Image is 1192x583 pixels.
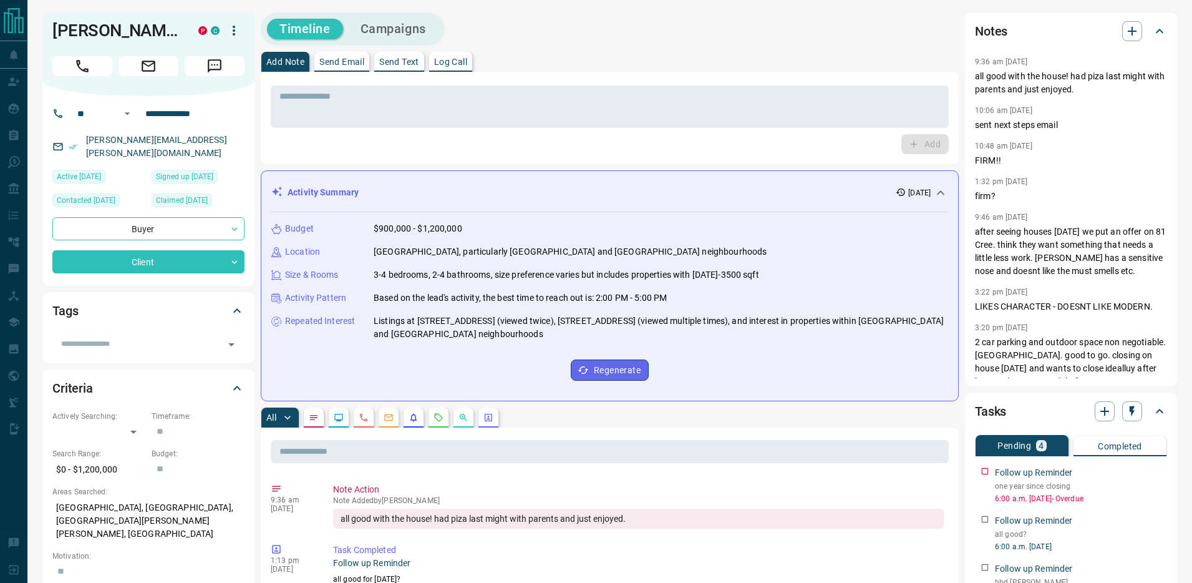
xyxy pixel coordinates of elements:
h1: [PERSON_NAME] [52,21,180,41]
p: Note Action [333,483,944,496]
p: Completed [1098,442,1142,451]
p: [GEOGRAPHIC_DATA], particularly [GEOGRAPHIC_DATA] and [GEOGRAPHIC_DATA] neighbourhoods [374,245,767,258]
p: one year since closing [995,481,1167,492]
div: Mon Aug 19 2024 [152,194,245,211]
p: Add Note [266,57,304,66]
p: LIKES CHARACTER - DOESNT LIKE MODERN. [975,300,1167,313]
div: Criteria [52,373,245,403]
svg: Lead Browsing Activity [334,413,344,423]
span: Email [119,56,178,76]
p: $0 - $1,200,000 [52,459,145,480]
div: all good with the house! had piza last might with parents and just enjoyed. [333,509,944,529]
p: Timeframe: [152,411,245,422]
p: Task Completed [333,544,944,557]
button: Regenerate [571,360,649,381]
p: 9:36 am [DATE] [975,57,1028,66]
p: all good with the house! had piza last might with parents and just enjoyed. [975,70,1167,96]
div: Tasks [975,396,1167,426]
span: Call [52,56,112,76]
p: 3:20 pm [DATE] [975,323,1028,332]
p: Repeated Interest [285,315,355,328]
svg: Notes [309,413,319,423]
h2: Criteria [52,378,93,398]
p: 9:36 am [271,496,314,504]
p: Follow up Reminder [333,557,944,570]
span: Contacted [DATE] [57,194,115,207]
p: Listings at [STREET_ADDRESS] (viewed twice), [STREET_ADDRESS] (viewed multiple times), and intere... [374,315,948,341]
div: Mon Sep 30 2024 [52,170,145,187]
p: Location [285,245,320,258]
p: Activity Summary [288,186,359,199]
svg: Calls [359,413,369,423]
p: $900,000 - $1,200,000 [374,222,462,235]
button: Campaigns [348,19,439,39]
p: [DATE] [908,187,931,198]
p: Based on the lead's activity, the best time to reach out is: 2:00 PM - 5:00 PM [374,291,667,305]
div: condos.ca [211,26,220,35]
p: [DATE] [271,504,314,513]
p: 9:46 am [DATE] [975,213,1028,222]
svg: Requests [434,413,443,423]
p: Budget: [152,448,245,459]
p: Log Call [434,57,467,66]
span: Message [185,56,245,76]
div: Client [52,250,245,273]
p: Search Range: [52,448,145,459]
svg: Listing Alerts [409,413,419,423]
div: Buyer [52,217,245,240]
p: 10:06 am [DATE] [975,106,1032,115]
p: after seeing houses [DATE] we put an offer on 81 Cree. think they want something that needs a lit... [975,225,1167,278]
p: sent next steps email [975,119,1167,132]
p: 10:48 am [DATE] [975,142,1032,150]
div: Tags [52,296,245,326]
p: Areas Searched: [52,486,245,497]
p: Activity Pattern [285,291,346,305]
svg: Opportunities [458,413,468,423]
p: 1:32 pm [DATE] [975,177,1028,186]
svg: Emails [384,413,394,423]
h2: Notes [975,21,1007,41]
p: Send Text [379,57,419,66]
p: Note Added by [PERSON_NAME] [333,496,944,505]
p: Size & Rooms [285,268,339,282]
div: Activity Summary[DATE] [271,181,948,204]
p: 1:13 pm [271,556,314,565]
span: Claimed [DATE] [156,194,208,207]
p: FIRM!! [975,154,1167,167]
p: Follow up Reminder [995,562,1072,576]
p: Follow up Reminder [995,514,1072,527]
p: 2 car parking and outdoor space non negotiable. [GEOGRAPHIC_DATA]. good to go. closing on house [... [975,336,1167,388]
button: Open [120,106,135,121]
p: 3-4 bedrooms, 2-4 bathrooms, size preference varies but includes properties with [DATE]-3500 sqft [374,268,759,282]
p: Send Email [319,57,364,66]
p: Motivation: [52,551,245,562]
p: All [266,413,276,422]
div: Mon Aug 19 2024 [152,170,245,187]
p: Budget [285,222,314,235]
button: Open [223,336,240,353]
p: Pending [997,441,1031,450]
svg: Agent Actions [483,413,493,423]
p: 6:00 a.m. [DATE] - Overdue [995,493,1167,504]
p: firm? [975,190,1167,203]
a: [PERSON_NAME][EMAIL_ADDRESS][PERSON_NAME][DOMAIN_NAME] [86,135,227,158]
h2: Tasks [975,401,1006,421]
p: Follow up Reminder [995,466,1072,479]
p: Actively Searching: [52,411,145,422]
span: Signed up [DATE] [156,170,213,183]
p: [DATE] [271,565,314,574]
div: property.ca [198,26,207,35]
p: 4 [1039,441,1044,450]
span: Active [DATE] [57,170,101,183]
p: 6:00 a.m. [DATE] [995,541,1167,552]
h2: Tags [52,301,78,321]
p: 3:22 pm [DATE] [975,288,1028,296]
div: Notes [975,16,1167,46]
p: [GEOGRAPHIC_DATA], [GEOGRAPHIC_DATA], [GEOGRAPHIC_DATA][PERSON_NAME][PERSON_NAME], [GEOGRAPHIC_DATA] [52,497,245,544]
div: Wed Aug 28 2024 [52,194,145,211]
button: Timeline [267,19,343,39]
svg: Email Verified [69,142,77,151]
p: all good? [995,529,1167,540]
